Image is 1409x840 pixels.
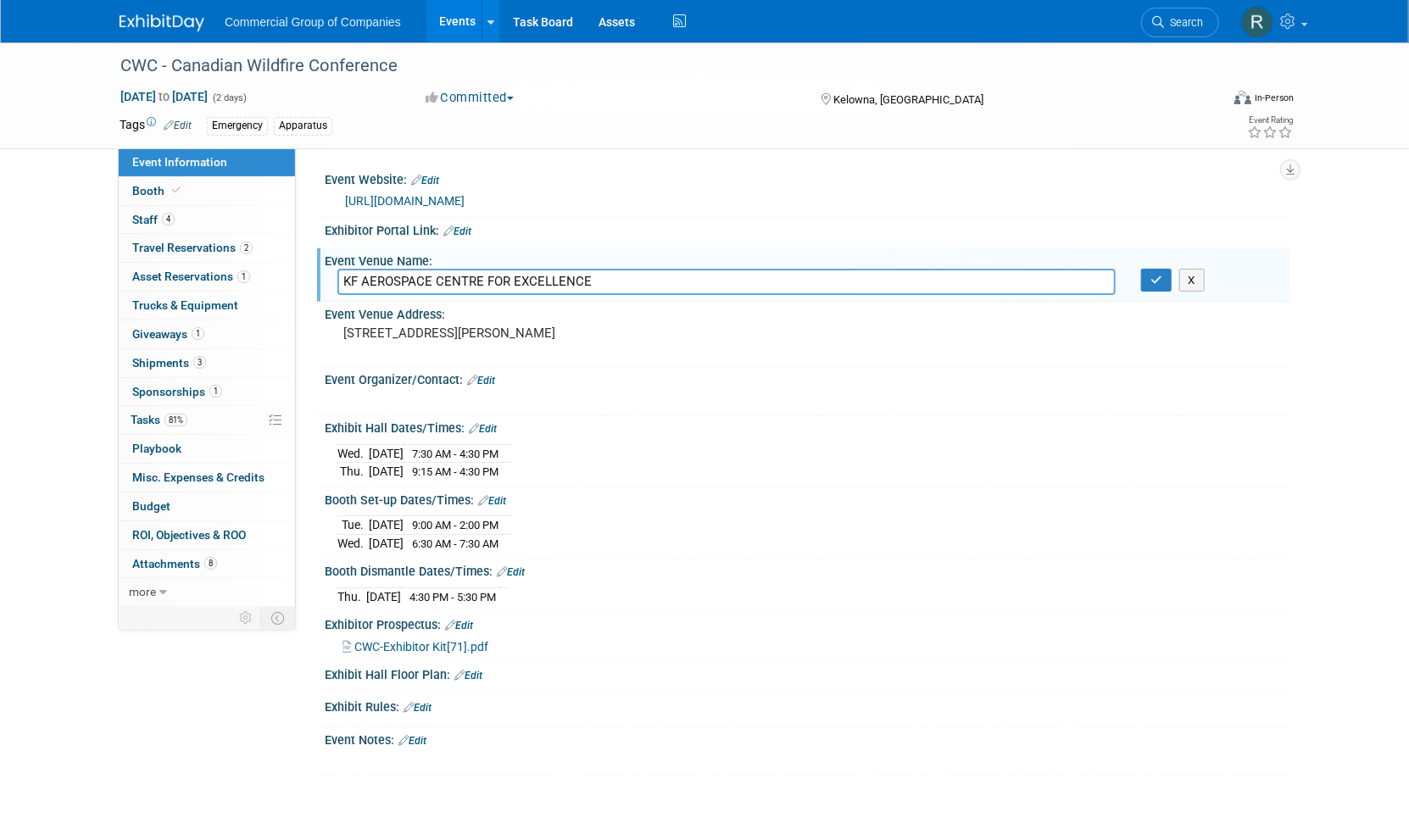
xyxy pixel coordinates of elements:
div: Exhibit Hall Dates/Times: [325,415,1289,437]
span: Sponsorships [132,385,222,398]
img: Rod Leland [1241,6,1273,38]
span: 2 [240,242,253,254]
span: Giveaways [132,327,204,341]
span: 3 [193,356,206,369]
span: 81% [164,414,187,426]
div: Event Venue Name: [325,248,1289,270]
span: (2 days) [211,92,247,103]
a: Edit [454,670,482,681]
span: Search [1164,16,1203,29]
img: Format-Inperson.png [1234,91,1251,104]
a: Edit [445,620,473,631]
td: Toggle Event Tabs [261,607,296,629]
span: 9:00 AM - 2:00 PM [412,519,498,531]
div: Event Notes: [325,727,1289,749]
td: [DATE] [369,534,404,552]
span: 8 [204,557,217,570]
a: Search [1141,8,1219,37]
a: Edit [164,120,192,131]
a: Edit [404,702,432,714]
a: Edit [411,175,439,186]
div: Event Format [1119,88,1294,114]
span: Booth [132,184,184,197]
div: Event Website: [325,167,1289,189]
a: Edit [497,566,525,578]
div: In-Person [1254,92,1294,104]
div: Event Organizer/Contact: [325,367,1289,389]
a: CWC-Exhibitor Kit[71].pdf [343,640,488,654]
div: Exhibit Rules: [325,694,1289,716]
div: Exhibit Hall Floor Plan: [325,662,1289,684]
span: ROI, Objectives & ROO [132,528,246,542]
a: Budget [119,492,295,520]
a: more [119,578,295,606]
a: Attachments8 [119,550,295,578]
span: 6:30 AM - 7:30 AM [412,537,498,550]
span: Event Information [132,155,227,169]
span: more [129,585,156,598]
img: ExhibitDay [120,14,204,31]
span: 4:30 PM - 5:30 PM [409,591,496,604]
td: Thu. [337,587,366,605]
div: CWC - Canadian Wildfire Conference [114,51,1194,81]
span: 1 [237,270,250,283]
a: Edit [467,375,495,387]
td: [DATE] [369,444,404,463]
td: Tags [120,116,192,136]
span: Asset Reservations [132,270,250,283]
span: Staff [132,213,175,226]
div: Emergency [207,117,268,135]
div: Booth Dismantle Dates/Times: [325,559,1289,581]
span: 1 [209,385,222,398]
div: Event Venue Address: [325,302,1289,323]
a: Asset Reservations1 [119,263,295,291]
td: [DATE] [369,463,404,481]
span: Attachments [132,557,217,570]
div: Exhibitor Portal Link: [325,218,1289,240]
td: Wed. [337,534,369,552]
a: Tasks81% [119,406,295,434]
a: Event Information [119,148,295,176]
td: Personalize Event Tab Strip [231,607,261,629]
i: Booth reservation complete [172,186,181,195]
span: Tasks [131,413,187,426]
a: Playbook [119,435,295,463]
button: X [1179,269,1206,292]
td: Thu. [337,463,369,481]
span: Budget [132,499,170,513]
a: ROI, Objectives & ROO [119,521,295,549]
span: Misc. Expenses & Credits [132,470,265,484]
span: 9:15 AM - 4:30 PM [412,465,498,478]
td: [DATE] [369,516,404,535]
a: Edit [398,735,426,747]
span: 1 [192,327,204,340]
span: Commercial Group of Companies [225,15,401,29]
td: [DATE] [366,587,401,605]
span: Playbook [132,442,181,455]
a: Sponsorships1 [119,378,295,406]
div: Exhibitor Prospectus: [325,612,1289,634]
a: Edit [443,225,471,237]
pre: [STREET_ADDRESS][PERSON_NAME] [343,325,708,341]
td: Tue. [337,516,369,535]
div: Booth Set-up Dates/Times: [325,487,1289,509]
div: Event Rating [1247,116,1293,125]
span: 4 [162,213,175,225]
a: Booth [119,177,295,205]
a: Misc. Expenses & Credits [119,464,295,492]
span: Trucks & Equipment [132,298,238,312]
button: Committed [420,89,521,107]
span: Shipments [132,356,206,370]
a: [URL][DOMAIN_NAME] [345,194,465,208]
a: Shipments3 [119,349,295,377]
span: CWC-Exhibitor Kit[71].pdf [354,640,488,654]
span: to [156,90,172,103]
span: [DATE] [DATE] [120,89,209,104]
span: Kelowna, [GEOGRAPHIC_DATA] [833,93,983,106]
span: Travel Reservations [132,241,253,254]
td: Wed. [337,444,369,463]
a: Staff4 [119,206,295,234]
a: Edit [478,495,506,507]
a: Trucks & Equipment [119,292,295,320]
a: Travel Reservations2 [119,234,295,262]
